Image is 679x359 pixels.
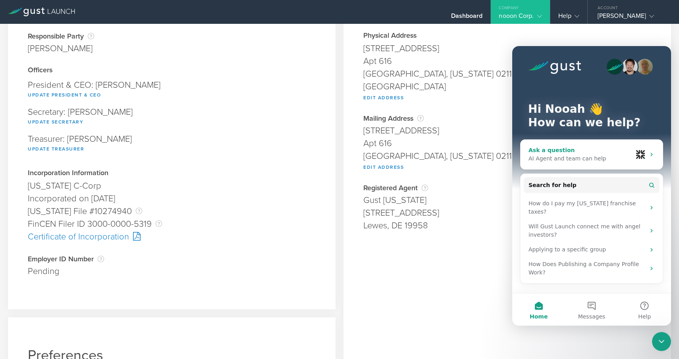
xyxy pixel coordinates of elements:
[28,131,316,158] div: Treasurer: [PERSON_NAME]
[363,32,651,40] div: Physical Address
[363,150,651,162] div: [GEOGRAPHIC_DATA], [US_STATE] 02119
[28,117,83,127] button: Update Secretary
[363,162,404,172] button: Edit Address
[28,179,316,192] div: [US_STATE] C-Corp
[28,192,316,205] div: Incorporated on [DATE]
[363,137,651,150] div: Apt 616
[363,68,651,80] div: [GEOGRAPHIC_DATA], [US_STATE] 02119
[28,67,316,75] div: Officers
[28,170,316,178] div: Incorporation Information
[363,184,651,192] div: Registered Agent
[28,90,101,100] button: Update President & CEO
[28,42,94,55] div: [PERSON_NAME]
[652,332,671,351] iframe: Intercom live chat
[363,219,651,232] div: Lewes, DE 19958
[598,12,665,24] div: [PERSON_NAME]
[28,265,316,278] div: Pending
[28,77,316,104] div: President & CEO: [PERSON_NAME]
[28,205,316,218] div: [US_STATE] File #10274940
[512,46,671,326] iframe: Intercom live chat
[363,80,651,93] div: [GEOGRAPHIC_DATA]
[28,230,316,243] div: Certificate of Incorporation
[363,207,651,219] div: [STREET_ADDRESS]
[558,12,579,24] div: Help
[451,12,483,24] div: Dashboard
[363,114,651,122] div: Mailing Address
[499,12,542,24] div: nooon Corp.
[28,32,94,40] div: Responsible Party
[28,144,84,154] button: Update Treasurer
[28,218,316,230] div: FinCEN Filer ID 3000-0000-5319
[363,194,651,207] div: Gust [US_STATE]
[363,93,404,102] button: Edit Address
[363,42,651,55] div: [STREET_ADDRESS]
[363,124,651,137] div: [STREET_ADDRESS]
[28,104,316,131] div: Secretary: [PERSON_NAME]
[28,255,316,263] div: Employer ID Number
[363,55,651,68] div: Apt 616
